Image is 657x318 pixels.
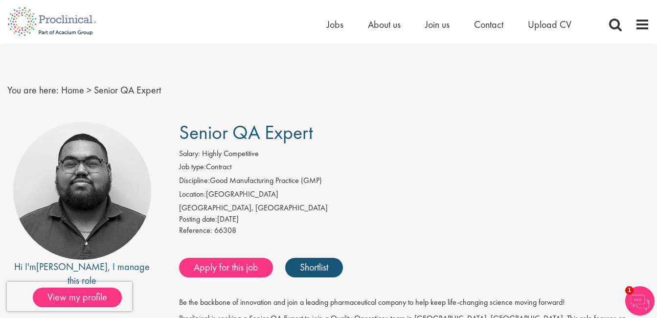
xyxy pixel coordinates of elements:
div: [GEOGRAPHIC_DATA], [GEOGRAPHIC_DATA] [179,203,650,214]
li: Good Manufacturing Practice (GMP) [179,175,650,189]
span: 66308 [214,225,236,235]
div: [DATE] [179,214,650,225]
a: Apply for this job [179,258,273,277]
a: Jobs [327,18,343,31]
a: Join us [425,18,450,31]
a: About us [368,18,401,31]
li: Contract [179,161,650,175]
span: Posting date: [179,214,217,224]
a: breadcrumb link [61,84,84,96]
img: imeage of recruiter Ashley Bennett [13,122,151,260]
label: Job type: [179,161,206,173]
img: Chatbot [625,286,655,316]
a: [PERSON_NAME] [36,260,108,273]
a: Upload CV [528,18,571,31]
iframe: reCAPTCHA [7,282,132,311]
div: Hi I'm , I manage this role [7,260,157,288]
li: [GEOGRAPHIC_DATA] [179,189,650,203]
span: 1 [625,286,634,295]
span: Senior QA Expert [94,84,161,96]
span: Highly Competitive [202,148,259,159]
label: Location: [179,189,206,200]
span: > [87,84,91,96]
label: Salary: [179,148,200,159]
span: You are here: [7,84,59,96]
p: Be the backbone of innovation and join a leading pharmaceutical company to help keep life-changin... [179,297,650,308]
label: Discipline: [179,175,210,186]
a: Shortlist [285,258,343,277]
a: Contact [474,18,503,31]
span: Senior QA Expert [179,120,313,145]
label: Reference: [179,225,212,236]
